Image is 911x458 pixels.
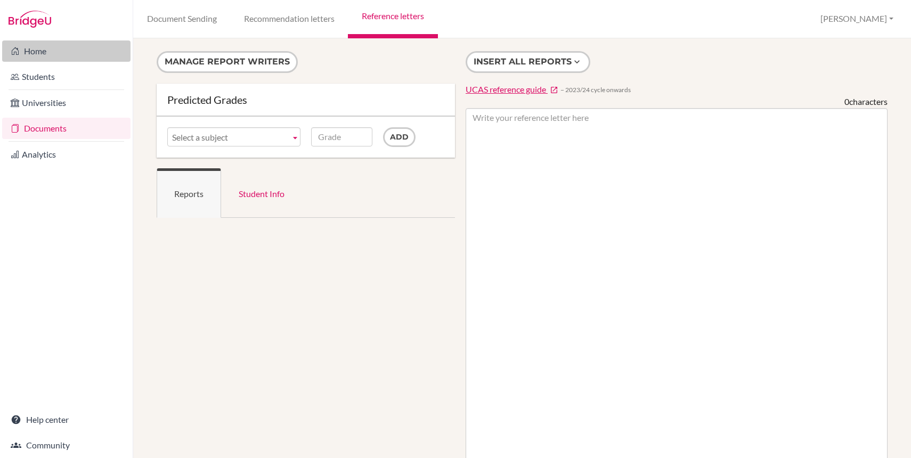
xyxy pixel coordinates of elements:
[2,66,131,87] a: Students
[816,9,898,29] button: [PERSON_NAME]
[157,168,221,218] a: Reports
[2,144,131,165] a: Analytics
[844,96,849,107] span: 0
[157,51,298,73] button: Manage report writers
[9,11,51,28] img: Bridge-U
[311,127,372,146] input: Grade
[466,51,590,73] button: Insert all reports
[560,85,631,94] span: − 2023/24 cycle onwards
[2,435,131,456] a: Community
[221,168,302,218] a: Student Info
[2,92,131,113] a: Universities
[2,40,131,62] a: Home
[466,84,546,94] span: UCAS reference guide
[844,96,888,108] div: characters
[383,127,416,147] input: Add
[466,84,558,96] a: UCAS reference guide
[172,128,286,147] span: Select a subject
[167,94,444,105] div: Predicted Grades
[2,409,131,430] a: Help center
[2,118,131,139] a: Documents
